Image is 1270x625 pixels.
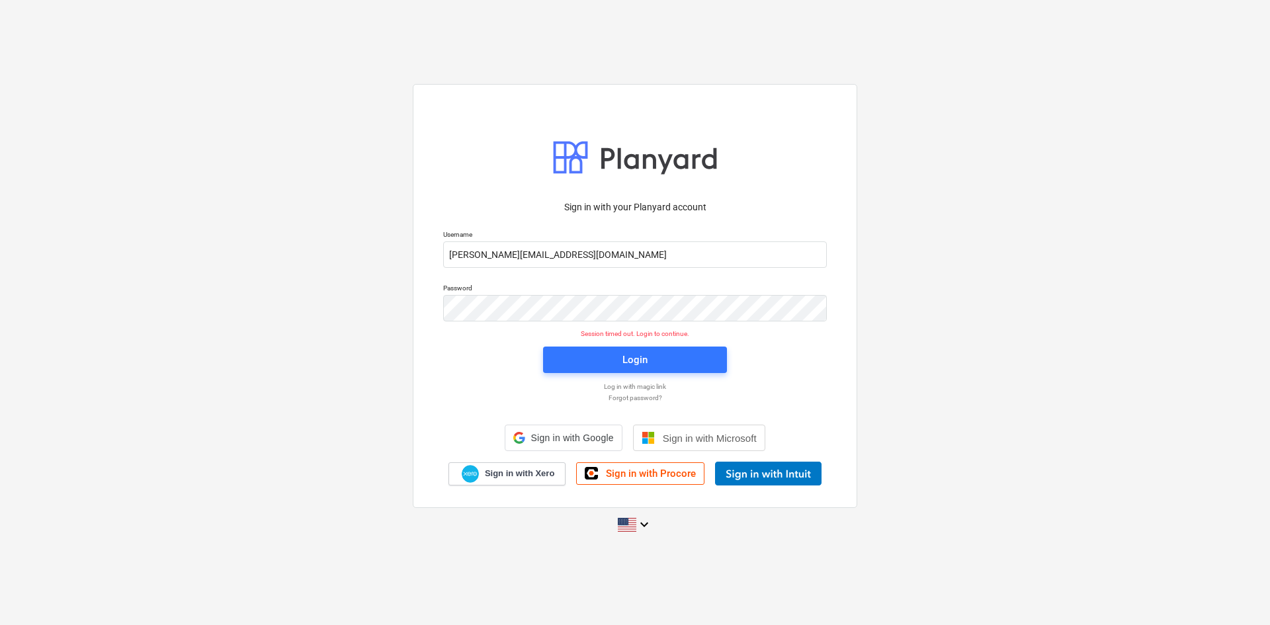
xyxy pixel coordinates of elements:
[443,284,827,295] p: Password
[622,351,648,368] div: Login
[663,433,757,444] span: Sign in with Microsoft
[485,468,554,479] span: Sign in with Xero
[543,347,727,373] button: Login
[606,468,696,479] span: Sign in with Procore
[435,329,835,338] p: Session timed out. Login to continue.
[505,425,622,451] div: Sign in with Google
[642,431,655,444] img: Microsoft logo
[443,230,827,241] p: Username
[576,462,704,485] a: Sign in with Procore
[462,465,479,483] img: Xero logo
[636,517,652,532] i: keyboard_arrow_down
[448,462,566,485] a: Sign in with Xero
[443,200,827,214] p: Sign in with your Planyard account
[437,394,833,402] a: Forgot password?
[443,241,827,268] input: Username
[437,382,833,391] a: Log in with magic link
[530,433,613,443] span: Sign in with Google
